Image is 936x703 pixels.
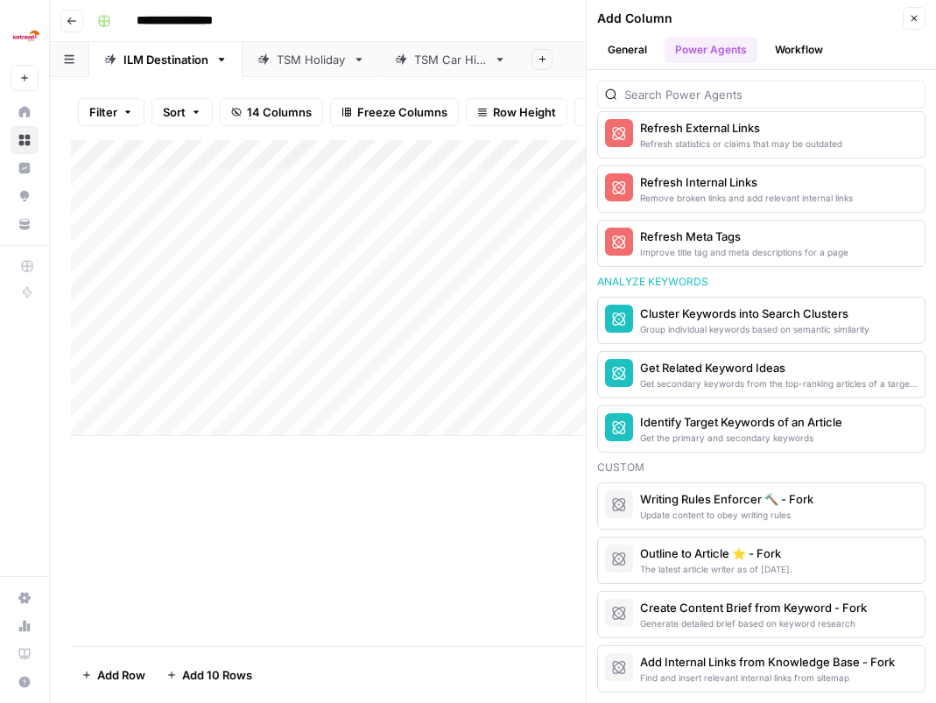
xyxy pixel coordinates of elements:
div: Create Content Brief from Keyword - Fork [640,599,867,616]
button: Writing Rules Enforcer 🔨 - ForkUpdate content to obey writing rules [598,483,925,529]
button: Workflow [764,37,834,63]
button: Add Row [71,661,156,689]
div: Outline to Article ⭐️ - Fork [640,545,792,562]
span: Filter [89,103,117,121]
div: Remove broken links and add relevant internal links [640,191,853,205]
div: Get the primary and secondary keywords [640,431,842,445]
a: Usage [11,612,39,640]
button: Add Internal Links from Knowledge Base - ForkFind and insert relevant internal links from sitemap [598,646,925,692]
span: Row Height [493,103,556,121]
div: Refresh Meta Tags [640,228,848,245]
button: Identify Target Keywords of an ArticleGet the primary and secondary keywords [598,406,925,452]
button: Refresh Internal LinksRemove broken links and add relevant internal links [598,166,925,212]
button: Filter [78,98,144,126]
button: Power Agents [665,37,757,63]
div: TSM Holiday [277,51,346,68]
div: Improve title tag and meta descriptions for a page [640,245,848,259]
img: Ice Travel Group Logo [11,20,42,52]
button: 14 Columns [220,98,323,126]
a: Opportunities [11,182,39,210]
a: Settings [11,584,39,612]
a: TSM Holiday [243,42,380,77]
span: Add 10 Rows [182,666,252,684]
button: Help + Support [11,668,39,696]
div: Group individual keywords based on semantic similarity [640,322,869,336]
a: Home [11,98,39,126]
button: Refresh Meta TagsImprove title tag and meta descriptions for a page [598,221,925,266]
button: General [597,37,658,63]
button: Outline to Article ⭐️ - ForkThe latest article writer as of [DATE]. [598,538,925,583]
a: Browse [11,126,39,154]
div: Refresh Internal Links [640,173,853,191]
button: Refresh External LinksRefresh statistics or claims that may be outdated [598,112,925,158]
a: Your Data [11,210,39,238]
button: Sort [151,98,213,126]
a: ILM Destination [89,42,243,77]
div: Analyze keywords [597,274,925,290]
div: The latest article writer as of [DATE]. [640,562,792,576]
div: Find and insert relevant internal links from sitemap [640,671,895,685]
div: TSM Car Hire [414,51,487,68]
input: Search Power Agents [624,86,918,103]
a: TSM Car Hire [380,42,521,77]
button: Undo [574,98,643,126]
a: Learning Hub [11,640,39,668]
div: Update content to obey writing rules [640,508,813,522]
span: Add Row [97,666,145,684]
div: Get secondary keywords from the top-ranking articles of a target search term [640,376,918,390]
span: Freeze Columns [357,103,447,121]
div: Cluster Keywords into Search Clusters [640,305,869,322]
button: Add 10 Rows [156,661,263,689]
span: Sort [163,103,186,121]
div: Add Internal Links from Knowledge Base - Fork [640,653,895,671]
div: Identify Target Keywords of an Article [640,413,842,431]
button: Row Height [466,98,567,126]
div: Custom [597,460,925,475]
button: Get Related Keyword IdeasGet secondary keywords from the top-ranking articles of a target search ... [598,352,925,397]
div: Generate detailed brief based on keyword research [640,616,867,630]
button: Create Content Brief from Keyword - ForkGenerate detailed brief based on keyword research [598,592,925,637]
div: Writing Rules Enforcer 🔨 - Fork [640,490,813,508]
div: ILM Destination [123,51,208,68]
button: Cluster Keywords into Search ClustersGroup individual keywords based on semantic similarity [598,298,925,343]
div: Refresh statistics or claims that may be outdated [640,137,842,151]
div: Get Related Keyword Ideas [640,359,918,376]
button: Workspace: Ice Travel Group [11,14,39,58]
button: Freeze Columns [330,98,459,126]
a: Insights [11,154,39,182]
div: Refresh External Links [640,119,842,137]
span: 14 Columns [247,103,312,121]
